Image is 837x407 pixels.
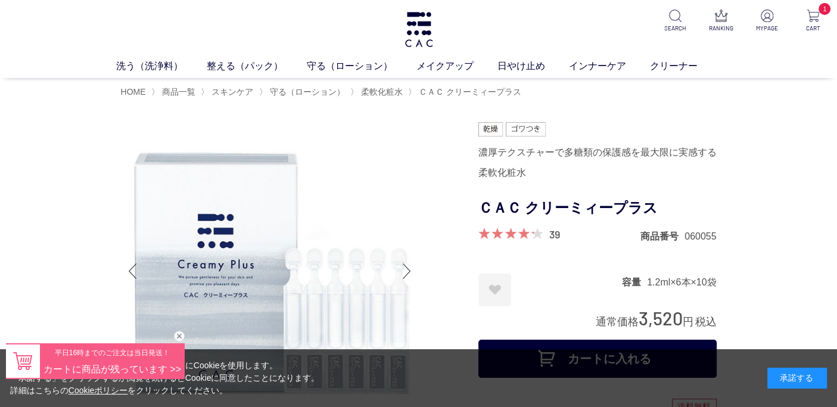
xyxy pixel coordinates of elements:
[416,59,497,73] a: メイクアップ
[767,368,827,389] div: 承諾する
[270,87,345,97] span: 守る（ローション）
[569,59,650,73] a: インナーケア
[819,3,830,15] span: 1
[622,276,647,288] dt: 容量
[121,87,146,97] a: HOME
[403,12,434,47] img: logo
[162,87,195,97] span: 商品一覧
[478,340,717,378] button: カートに入れる
[350,86,406,98] li: 〉
[408,86,524,98] li: 〉
[497,59,569,73] a: 日やけ止め
[695,316,717,328] span: 税込
[798,10,827,33] a: 1 CART
[211,87,253,97] span: スキンケア
[549,228,560,241] a: 39
[639,307,683,329] span: 3,520
[160,87,195,97] a: 商品一覧
[419,87,521,97] span: ＣＡＣ クリーミィープラス
[640,230,684,243] dt: 商品番号
[359,87,403,97] a: 柔軟化粧水
[395,247,419,295] div: Next slide
[478,142,717,183] div: 濃厚テクスチャーで多糖類の保護感を最大限に実感する柔軟化粧水
[707,10,736,33] a: RANKING
[267,87,345,97] a: 守る（ローション）
[506,122,546,136] img: ゴワつき
[116,59,207,73] a: 洗う（洗浄料）
[478,195,717,222] h1: ＣＡＣ クリーミィープラス
[207,59,307,73] a: 整える（パック）
[259,86,348,98] li: 〉
[752,10,782,33] a: MYPAGE
[683,316,693,328] span: 円
[151,86,198,98] li: 〉
[209,87,253,97] a: スキンケア
[650,59,721,73] a: クリーナー
[478,122,503,136] img: 乾燥
[69,386,128,395] a: Cookieポリシー
[361,87,403,97] span: 柔軟化粧水
[661,24,690,33] p: SEARCH
[647,276,717,288] dd: 1.2ml×6本×10袋
[201,86,256,98] li: 〉
[416,87,521,97] a: ＣＡＣ クリーミィープラス
[798,24,827,33] p: CART
[478,274,511,306] a: お気に入りに登録する
[707,24,736,33] p: RANKING
[596,316,639,328] span: 通常価格
[752,24,782,33] p: MYPAGE
[307,59,416,73] a: 守る（ローション）
[684,230,716,243] dd: 060055
[121,247,145,295] div: Previous slide
[661,10,690,33] a: SEARCH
